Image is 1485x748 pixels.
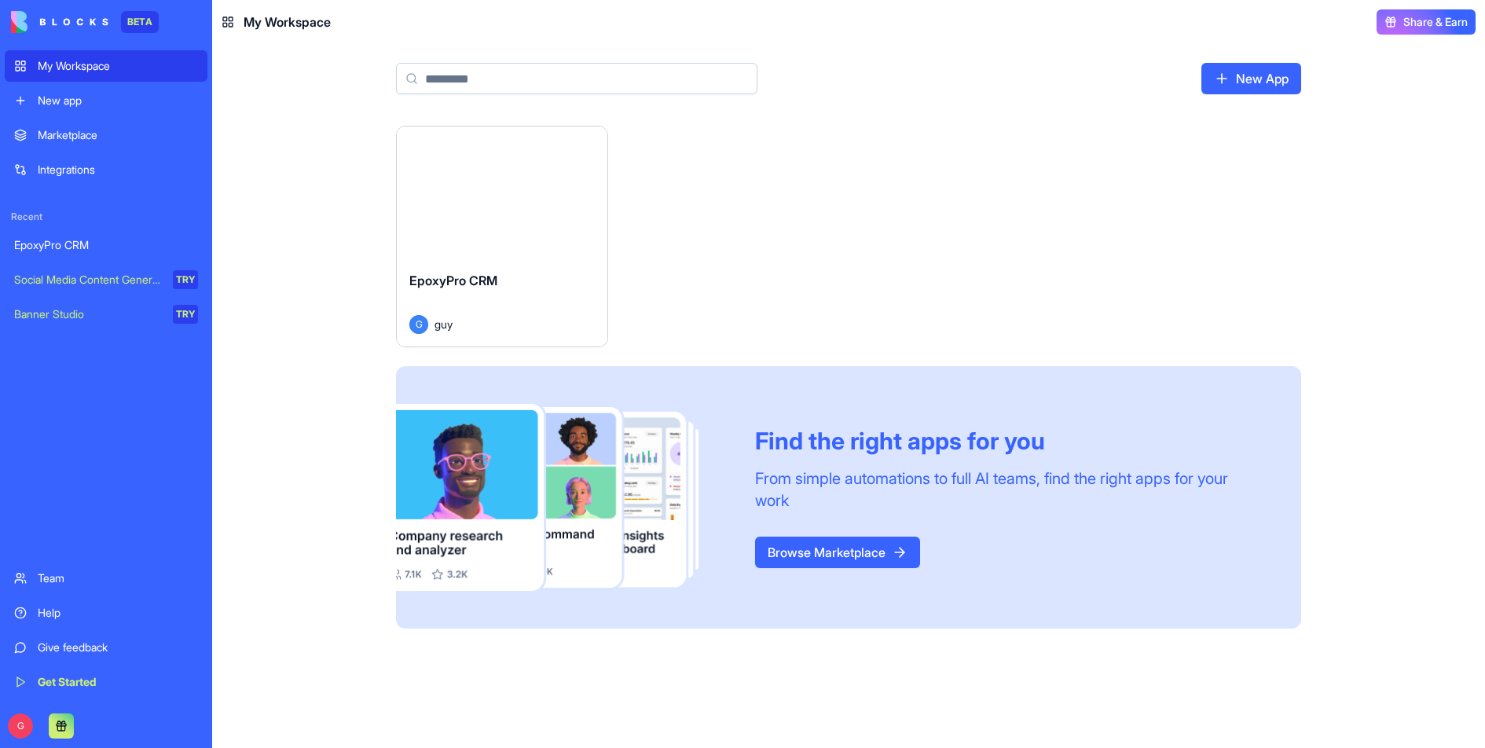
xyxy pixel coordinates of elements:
[38,162,198,178] div: Integrations
[5,563,207,594] a: Team
[8,713,33,739] span: G
[38,640,198,655] div: Give feedback
[5,50,207,82] a: My Workspace
[5,299,207,330] a: Banner StudioTRY
[244,13,331,31] span: My Workspace
[5,264,207,295] a: Social Media Content GeneratorTRY
[1377,9,1476,35] button: Share & Earn
[14,272,162,288] div: Social Media Content Generator
[396,404,730,592] img: Frame_181_egmpey.png
[5,119,207,151] a: Marketplace
[38,127,198,143] div: Marketplace
[11,11,108,33] img: logo
[5,666,207,698] a: Get Started
[396,126,608,347] a: EpoxyPro CRMGguy
[434,316,453,332] span: guy
[755,537,920,568] a: Browse Marketplace
[755,427,1263,455] div: Find the right apps for you
[38,58,198,74] div: My Workspace
[38,674,198,690] div: Get Started
[5,211,207,223] span: Recent
[409,273,497,288] span: EpoxyPro CRM
[173,305,198,324] div: TRY
[5,632,207,663] a: Give feedback
[755,467,1263,511] div: From simple automations to full AI teams, find the right apps for your work
[173,270,198,289] div: TRY
[14,306,162,322] div: Banner Studio
[38,570,198,586] div: Team
[14,237,198,253] div: EpoxyPro CRM
[38,93,198,108] div: New app
[11,11,159,33] a: BETA
[5,597,207,629] a: Help
[1201,63,1301,94] a: New App
[38,605,198,621] div: Help
[5,229,207,261] a: EpoxyPro CRM
[5,154,207,185] a: Integrations
[121,11,159,33] div: BETA
[1403,14,1468,30] span: Share & Earn
[5,85,207,116] a: New app
[409,315,428,334] span: G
